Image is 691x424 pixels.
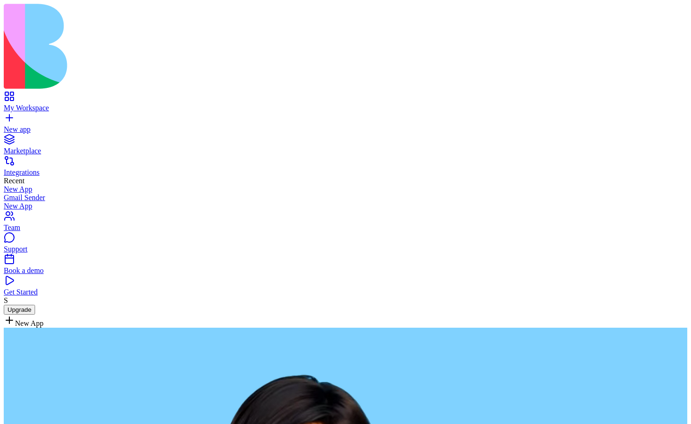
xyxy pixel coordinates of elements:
div: Get Started [4,288,687,296]
a: My Workspace [4,95,687,112]
a: New app [4,117,687,134]
span: Recent [4,177,24,185]
button: Upgrade [4,305,35,315]
a: New App [4,202,687,210]
div: New app [4,125,687,134]
a: New App [4,185,687,194]
a: Get Started [4,280,687,296]
div: Support [4,245,687,253]
a: Marketplace [4,138,687,155]
div: Integrations [4,168,687,177]
a: Book a demo [4,258,687,275]
span: S [4,296,8,304]
a: Gmail Sender [4,194,687,202]
img: logo [4,4,380,89]
div: Book a demo [4,266,687,275]
div: Team [4,223,687,232]
a: Team [4,215,687,232]
div: My Workspace [4,104,687,112]
a: Upgrade [4,305,35,313]
a: Support [4,237,687,253]
a: Integrations [4,160,687,177]
span: New App [15,319,44,327]
div: Marketplace [4,147,687,155]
